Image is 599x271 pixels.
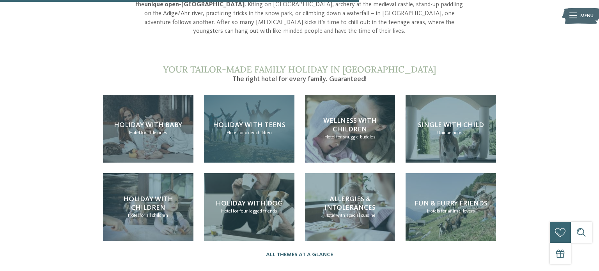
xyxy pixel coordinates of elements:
span: Hotel [324,135,335,140]
span: Hotel [221,209,232,214]
span: for older children [238,130,272,135]
span: Hotel [227,130,237,135]
span: for four-legged friends [233,209,277,214]
span: Holiday with children [123,196,173,211]
span: for all children [140,213,168,218]
span: Holiday with dog [216,200,283,207]
span: Hotel [324,213,335,218]
a: Fancy a holiday in South Tyrol with teens? Holiday with children Hotel for all children [103,173,193,241]
span: Hotels [427,209,440,214]
a: Fancy a holiday in South Tyrol with teens? Holiday with teens Hotel for older children [204,95,294,163]
a: Fancy a holiday in South Tyrol with teens? Single with child Unique hotels [406,95,496,163]
span: for animal lovers [441,209,475,214]
span: Allergies & intolerances [324,196,376,211]
a: All themes at a glance [266,252,333,258]
span: with special cuisine [336,213,376,218]
span: for snuggle buddies [336,135,376,140]
span: Single with child [418,122,484,129]
span: The right hotel for every family. Guaranteed! [232,76,367,83]
span: Unique [437,130,452,135]
span: hotels [452,130,465,135]
a: Fancy a holiday in South Tyrol with teens? Allergies & intolerances Hotel with special cuisine [305,173,395,241]
span: Hotel [129,130,140,135]
strong: unique open-[GEOGRAPHIC_DATA] [144,2,245,8]
a: Fancy a holiday in South Tyrol with teens? Holiday with dog Hotel for four-legged friends [204,173,294,241]
span: Holiday with teens [213,122,285,129]
span: Wellness with children [323,117,377,133]
a: Fancy a holiday in South Tyrol with teens? Wellness with children Hotel for snuggle buddies [305,95,395,163]
span: Fun & furry friends [415,200,487,207]
span: Holiday with baby [114,122,182,129]
a: Fancy a holiday in South Tyrol with teens? Fun & furry friends Hotels for animal lovers [406,173,496,241]
span: Your tailor-made family holiday in [GEOGRAPHIC_DATA] [163,64,436,75]
span: Hotel [128,213,139,218]
span: for little ones [141,130,167,135]
a: Fancy a holiday in South Tyrol with teens? Holiday with baby Hotel for little ones [103,95,193,163]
